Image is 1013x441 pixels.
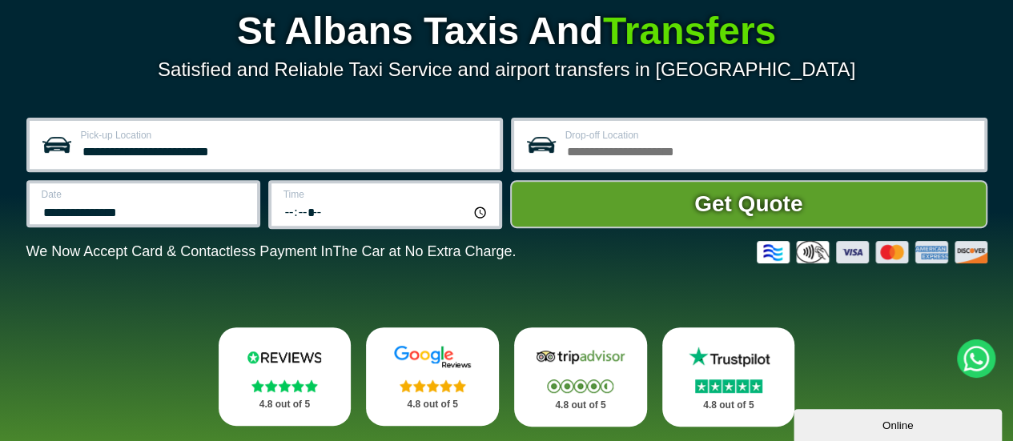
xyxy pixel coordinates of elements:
a: Trustpilot Stars 4.8 out of 5 [662,327,795,427]
label: Pick-up Location [81,130,490,140]
label: Time [283,190,489,199]
a: Reviews.io Stars 4.8 out of 5 [219,327,352,426]
p: 4.8 out of 5 [680,395,778,415]
p: Satisfied and Reliable Taxi Service and airport transfers in [GEOGRAPHIC_DATA] [26,58,987,81]
span: The Car at No Extra Charge. [332,243,516,259]
img: Tripadvisor [533,345,629,369]
label: Drop-off Location [565,130,975,140]
img: Trustpilot [681,345,777,369]
img: Credit And Debit Cards [757,241,987,263]
h1: St Albans Taxis And [26,12,987,50]
img: Google [384,345,480,369]
label: Date [42,190,247,199]
span: Transfers [603,10,776,52]
img: Stars [400,379,466,392]
img: Stars [695,379,762,393]
p: 4.8 out of 5 [384,395,481,415]
p: 4.8 out of 5 [532,395,629,415]
button: Get Quote [510,180,987,228]
img: Reviews.io [236,345,332,369]
a: Google Stars 4.8 out of 5 [366,327,499,426]
img: Stars [547,379,613,393]
p: 4.8 out of 5 [236,395,334,415]
p: We Now Accept Card & Contactless Payment In [26,243,517,260]
a: Tripadvisor Stars 4.8 out of 5 [514,327,647,427]
img: Stars [251,379,318,392]
iframe: chat widget [794,406,1005,441]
